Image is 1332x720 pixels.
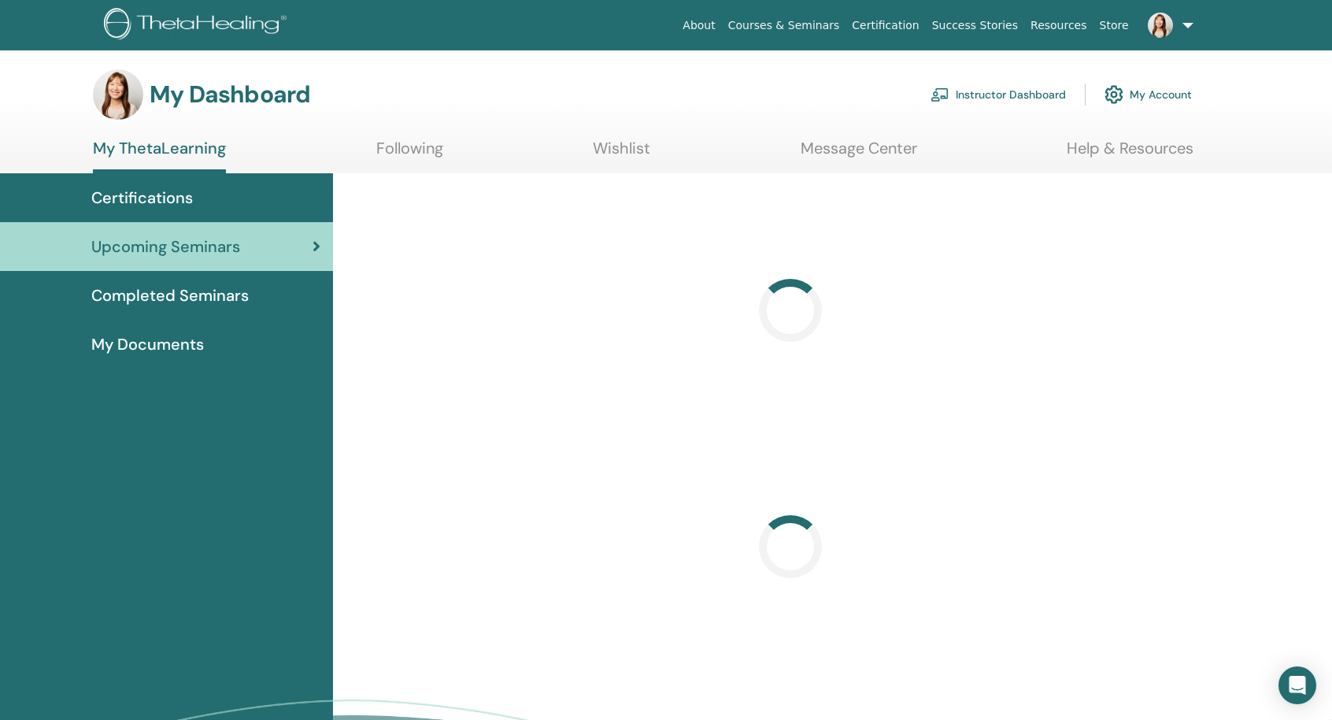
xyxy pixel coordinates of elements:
a: Help & Resources [1067,139,1193,169]
a: Store [1093,11,1135,40]
img: chalkboard-teacher.svg [931,87,949,102]
a: Following [376,139,443,169]
span: My Documents [91,332,204,356]
a: My Account [1104,77,1192,112]
img: cog.svg [1104,81,1123,108]
a: Certification [845,11,925,40]
span: Upcoming Seminars [91,235,240,258]
h3: My Dashboard [150,80,310,109]
span: Completed Seminars [91,284,249,307]
img: default.jpg [93,69,143,120]
img: default.jpg [1148,13,1173,38]
a: Success Stories [926,11,1024,40]
img: logo.png [104,8,292,43]
a: Courses & Seminars [722,11,846,40]
a: About [676,11,721,40]
a: Resources [1024,11,1093,40]
div: Open Intercom Messenger [1278,666,1316,704]
a: My ThetaLearning [93,139,226,173]
a: Wishlist [593,139,650,169]
a: Message Center [801,139,917,169]
a: Instructor Dashboard [931,77,1066,112]
span: Certifications [91,186,193,210]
